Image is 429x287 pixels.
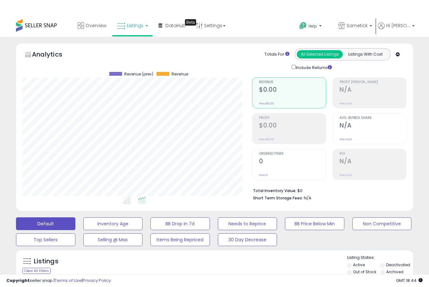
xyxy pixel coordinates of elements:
div: Tooltip anchor [185,19,196,26]
small: Prev: N/A [340,173,352,177]
span: Revenue [259,81,326,84]
span: Avg. Buybox Share [340,116,406,120]
button: Inventory Age [83,217,143,230]
label: Out of Stock [353,269,376,275]
a: Overview [73,16,111,35]
span: ROI [340,152,406,156]
h5: Analytics [32,50,75,60]
span: Profit [259,116,326,120]
small: Prev: N/A [340,102,352,105]
span: Profit [PERSON_NAME] [340,81,406,84]
span: 2025-09-9 18:44 GMT [396,277,423,283]
span: N/A [304,195,311,201]
span: Overview [86,22,106,29]
span: Revenue (prev) [124,72,153,76]
button: Non Competitive [352,217,412,230]
h2: 0 [259,158,326,166]
button: Selling @ Max [83,233,143,246]
button: Items Being Repriced [150,233,210,246]
button: BB Price Below Min [285,217,344,230]
span: DataHub [165,22,186,29]
label: Active [353,262,365,268]
li: $0 [253,186,402,194]
span: Help [309,23,317,29]
span: Listings [127,22,143,29]
small: Prev: $0.00 [259,102,274,105]
a: Settings [191,16,230,35]
h2: $0.00 [259,86,326,95]
span: Ordered Items [259,152,326,156]
span: Sametick [347,22,368,29]
button: Listings With Cost [342,50,388,58]
div: Include Returns [287,64,340,71]
small: Prev: 0 [259,173,268,177]
span: Hi [PERSON_NAME] [386,22,410,29]
p: Listing States: [347,255,413,261]
b: Short Term Storage Fees: [253,195,303,201]
h2: N/A [340,122,406,130]
small: Prev: N/A [340,137,352,141]
h5: Listings [34,257,58,266]
button: Needs to Reprice [218,217,277,230]
a: Hi [PERSON_NAME] [378,22,415,37]
button: Default [16,217,75,230]
a: Privacy Policy [83,277,111,283]
div: Totals For [264,51,289,58]
h2: N/A [340,86,406,95]
a: Terms of Use [55,277,82,283]
div: Clear All Filters [22,268,51,274]
a: DataHub [154,16,190,35]
i: Get Help [299,22,307,30]
label: Deactivated [386,262,410,268]
h2: N/A [340,158,406,166]
a: Sametick [333,16,377,37]
button: All Selected Listings [297,50,343,58]
label: Archived [386,269,403,275]
button: Top Sellers [16,233,75,246]
a: Help [294,17,333,37]
button: 30 Day Decrease [218,233,277,246]
small: Prev: $0.00 [259,137,274,141]
span: Revenue [172,72,188,76]
button: BB Drop in 7d [150,217,210,230]
b: Total Inventory Value: [253,188,296,193]
a: Listings [112,16,153,35]
div: seller snap | | [6,278,111,284]
strong: Copyright [6,277,30,283]
h2: $0.00 [259,122,326,130]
